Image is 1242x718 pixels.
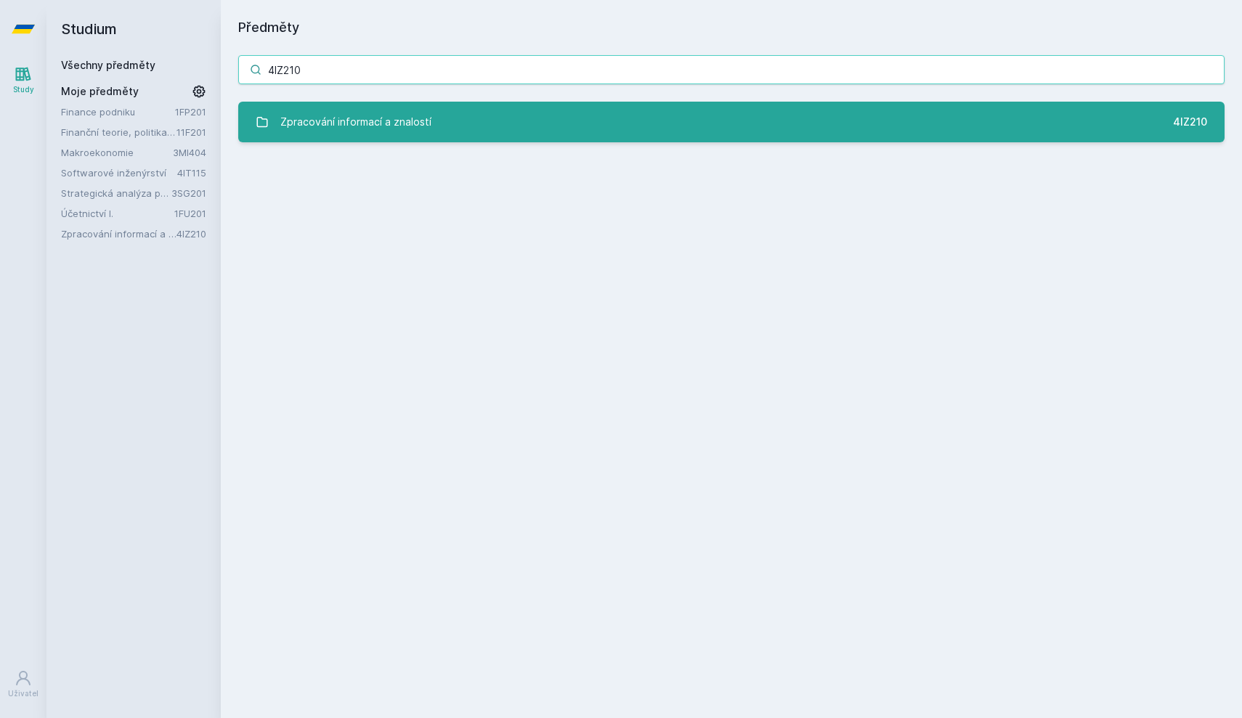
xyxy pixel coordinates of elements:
h1: Předměty [238,17,1225,38]
a: 1FP201 [175,106,206,118]
a: 4IT115 [177,167,206,179]
a: 3MI404 [173,147,206,158]
div: Zpracování informací a znalostí [280,107,431,136]
a: Zpracování informací a znalostí [61,227,176,241]
div: 4IZ210 [1173,115,1207,129]
a: Strategická analýza pro informatiky a statistiky [61,186,171,200]
a: 11F201 [176,126,206,138]
a: Finanční teorie, politika a instituce [61,125,176,139]
a: 1FU201 [174,208,206,219]
a: Study [3,58,44,102]
a: Účetnictví I. [61,206,174,221]
input: Název nebo ident předmětu… [238,55,1225,84]
a: Finance podniku [61,105,175,119]
a: Všechny předměty [61,59,155,71]
a: Makroekonomie [61,145,173,160]
a: Softwarové inženýrství [61,166,177,180]
a: 4IZ210 [176,228,206,240]
div: Study [13,84,34,95]
a: Uživatel [3,662,44,706]
div: Uživatel [8,688,38,699]
a: 3SG201 [171,187,206,199]
span: Moje předměty [61,84,139,99]
a: Zpracování informací a znalostí 4IZ210 [238,102,1225,142]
